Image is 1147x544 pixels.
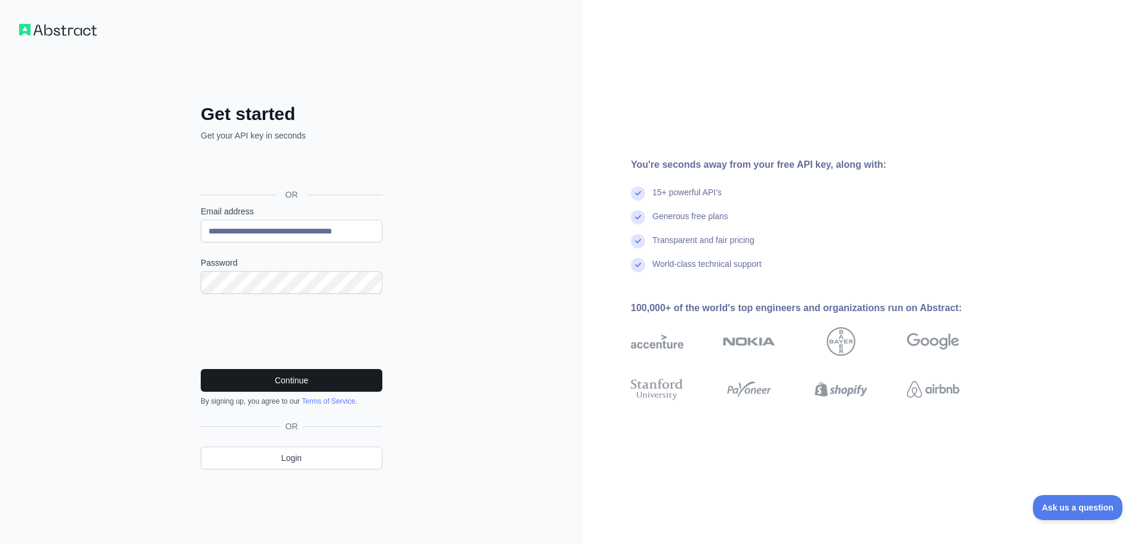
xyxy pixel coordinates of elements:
p: Get your API key in seconds [201,130,382,142]
span: OR [276,189,308,201]
div: 15+ powerful API's [652,186,722,210]
div: 100,000+ of the world's top engineers and organizations run on Abstract: [631,301,998,315]
label: Email address [201,205,382,217]
div: Generous free plans [652,210,728,234]
img: Workflow [19,24,97,36]
img: check mark [631,234,645,248]
label: Password [201,257,382,269]
img: check mark [631,258,645,272]
div: World-class technical support [652,258,762,282]
img: nokia [723,327,775,356]
img: stanford university [631,376,683,402]
img: shopify [815,376,867,402]
img: accenture [631,327,683,356]
img: payoneer [723,376,775,402]
a: Login [201,447,382,469]
iframe: Sign in with Google Button [195,155,386,181]
img: google [907,327,959,356]
a: Terms of Service [302,397,355,405]
div: By signing up, you agree to our . [201,397,382,406]
img: bayer [827,327,855,356]
span: OR [281,420,303,432]
iframe: Toggle Customer Support [1033,495,1123,520]
img: airbnb [907,376,959,402]
h2: Get started [201,103,382,125]
iframe: reCAPTCHA [201,308,382,355]
button: Continue [201,369,382,392]
img: check mark [631,186,645,201]
div: You're seconds away from your free API key, along with: [631,158,998,172]
div: Transparent and fair pricing [652,234,755,258]
img: check mark [631,210,645,225]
